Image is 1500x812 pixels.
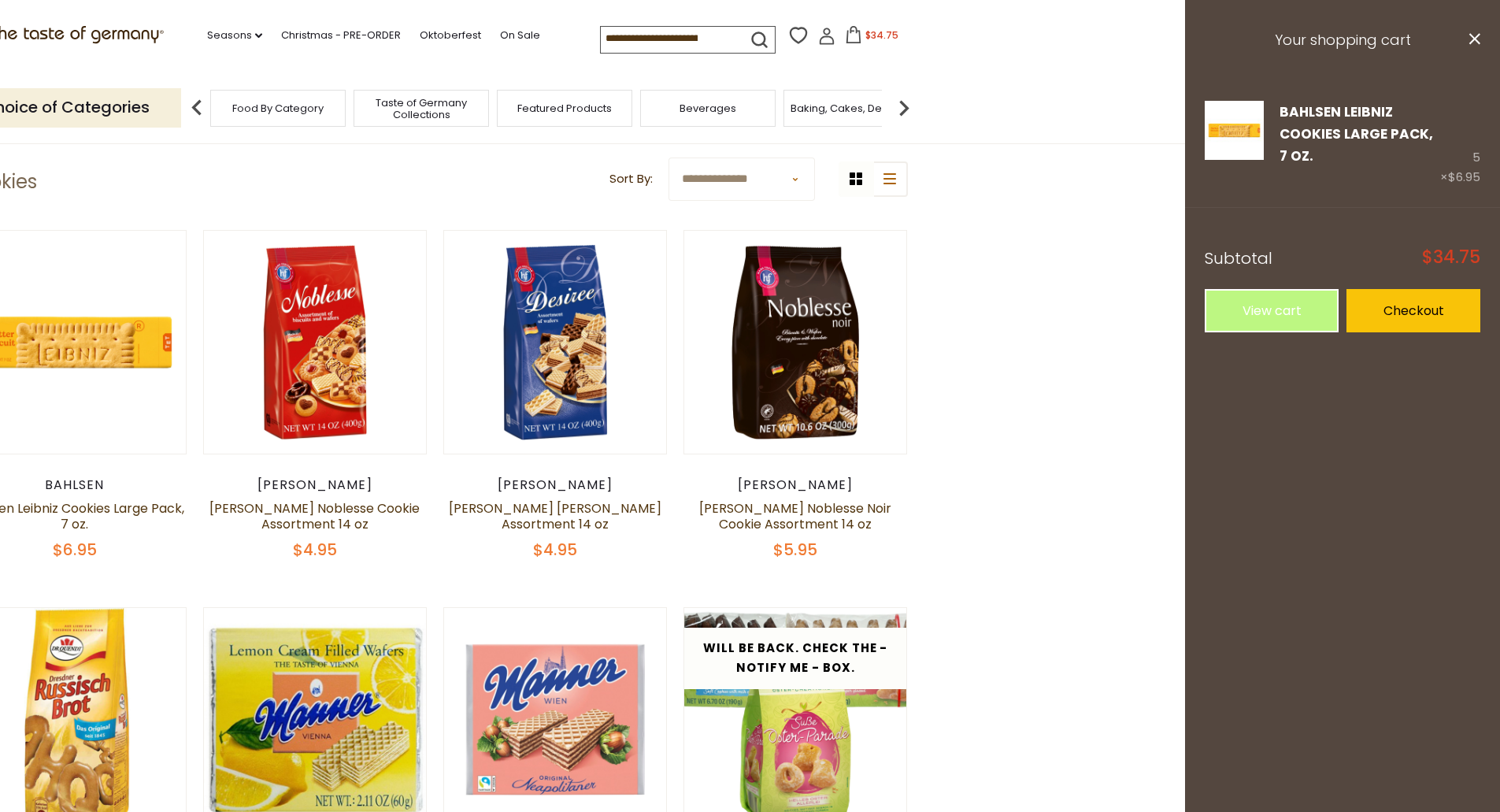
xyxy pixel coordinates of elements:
img: previous arrow [181,92,213,124]
span: $6.95 [1448,169,1480,185]
a: Food By Category [232,102,324,114]
img: next arrow [888,92,920,124]
a: Taste of Germany Collections [358,97,484,121]
span: $5.95 [773,539,817,561]
span: $4.95 [293,539,337,561]
img: Hans Freitag Noblesse Noir Cookie Assortment 14 oz [684,231,907,454]
a: [PERSON_NAME] Noblesse Cookie Assortment 14 oz [209,499,420,533]
span: Subtotal [1205,247,1272,269]
div: 5 × [1440,101,1480,188]
label: Sort By: [609,169,653,189]
div: [PERSON_NAME] [203,477,428,493]
div: [PERSON_NAME] [683,477,908,493]
a: On Sale [500,27,540,44]
a: Checkout [1346,289,1480,332]
span: $34.75 [865,28,898,42]
a: Baking, Cakes, Desserts [791,102,913,114]
button: $34.75 [839,26,906,50]
span: $34.75 [1422,249,1480,266]
a: Bahlsen Leibniz Cookies Large Pack, 7 oz. [1280,102,1433,166]
a: [PERSON_NAME] [PERSON_NAME] Assortment 14 oz [449,499,661,533]
span: $4.95 [533,539,577,561]
a: [PERSON_NAME] Noblesse Noir Cookie Assortment 14 oz [699,499,891,533]
span: $6.95 [53,539,97,561]
a: Bahlsen Leibniz Cookies Large Pack [1205,101,1264,188]
a: Beverages [680,102,736,114]
a: Featured Products [517,102,612,114]
img: Hans Freitag Noblesse Cookie Assortment 14 oz [204,231,427,454]
img: Bahlsen Leibniz Cookies Large Pack [1205,101,1264,160]
img: Hans Freitag Desiree Wafer Assortment 14 oz [444,231,667,454]
a: Oktoberfest [420,27,481,44]
a: View cart [1205,289,1339,332]
a: Seasons [207,27,262,44]
div: [PERSON_NAME] [443,477,668,493]
a: Christmas - PRE-ORDER [281,27,401,44]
